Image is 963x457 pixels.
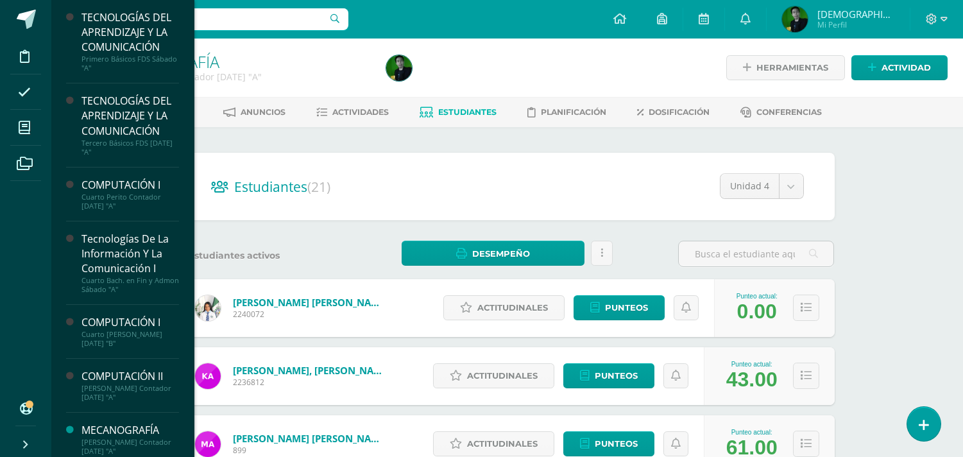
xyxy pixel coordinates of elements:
[81,55,179,73] div: Primero Básicos FDS Sábado "A"
[420,102,497,123] a: Estudiantes
[195,295,221,321] img: 4b05d580c715be7ca943f6eb125390ba.png
[756,107,822,117] span: Conferencias
[100,53,371,71] h1: MECANOGRAFÍA
[720,174,803,198] a: Unidad 4
[81,94,179,138] div: TECNOLOGÍAS DEL APRENDIZAJE Y LA COMUNICACIÓN
[81,10,179,55] div: TECNOLOGÍAS DEL APRENDIZAJE Y LA COMUNICACIÓN
[81,178,179,211] a: COMPUTACIÓN ICuarto Perito Contador [DATE] "A"
[307,178,330,196] span: (21)
[81,384,179,402] div: [PERSON_NAME] Contador [DATE] "A"
[233,377,387,388] span: 2236812
[81,232,179,276] div: Tecnologías De La Información Y La Comunicación I
[679,241,833,266] input: Busca el estudiante aquí...
[81,423,179,456] a: MECANOGRAFÍA[PERSON_NAME] Contador [DATE] "A"
[433,363,554,388] a: Actitudinales
[649,107,710,117] span: Dosificación
[81,178,179,193] div: COMPUTACIÓN I
[595,432,638,456] span: Punteos
[81,315,179,348] a: COMPUTACIÓN ICuarto [PERSON_NAME][DATE] "B"
[737,300,777,323] div: 0.00
[100,71,371,83] div: Quinto Perito Contador Sábado 'A'
[81,139,179,157] div: Tercero Básicos FDS [DATE] "A"
[233,296,387,309] a: [PERSON_NAME] [PERSON_NAME]
[527,102,606,123] a: Planificación
[730,174,769,198] span: Unidad 4
[438,107,497,117] span: Estudiantes
[81,94,179,156] a: TECNOLOGÍAS DEL APRENDIZAJE Y LA COMUNICACIÓNTercero Básicos FDS [DATE] "A"
[467,364,538,388] span: Actitudinales
[316,102,389,123] a: Actividades
[433,431,554,456] a: Actitudinales
[443,295,565,320] a: Actitudinales
[81,438,179,456] div: [PERSON_NAME] Contador [DATE] "A"
[737,293,778,300] div: Punteo actual:
[817,8,894,21] span: [DEMOGRAPHIC_DATA]
[223,102,285,123] a: Anuncios
[595,364,638,388] span: Punteos
[402,241,584,266] a: Desempeño
[233,432,387,445] a: [PERSON_NAME] [PERSON_NAME]
[882,56,931,80] span: Actividad
[740,102,822,123] a: Conferencias
[477,296,548,320] span: Actitudinales
[233,364,387,377] a: [PERSON_NAME], [PERSON_NAME]
[81,330,179,348] div: Cuarto [PERSON_NAME][DATE] "B"
[81,193,179,211] div: Cuarto Perito Contador [DATE] "A"
[60,8,348,30] input: Busca un usuario...
[81,315,179,330] div: COMPUTACIÓN I
[233,309,387,320] span: 2240072
[81,232,179,294] a: Tecnologías De La Información Y La Comunicación ICuarto Bach. en Fin y Admon Sábado "A"
[726,429,778,436] div: Punteo actual:
[605,296,648,320] span: Punteos
[574,295,665,320] a: Punteos
[756,56,828,80] span: Herramientas
[332,107,389,117] span: Actividades
[467,432,538,456] span: Actitudinales
[195,431,221,457] img: fecf33699a684853adc2f69d255f6028.png
[563,363,654,388] a: Punteos
[195,363,221,389] img: cf2918b717d7b3167fbec9d2c040db93.png
[81,369,179,384] div: COMPUTACIÓN II
[726,361,778,368] div: Punteo actual:
[81,369,179,402] a: COMPUTACIÓN II[PERSON_NAME] Contador [DATE] "A"
[81,423,179,438] div: MECANOGRAFÍA
[726,55,845,80] a: Herramientas
[541,107,606,117] span: Planificación
[81,276,179,294] div: Cuarto Bach. en Fin y Admon Sábado "A"
[563,431,654,456] a: Punteos
[817,19,894,30] span: Mi Perfil
[637,102,710,123] a: Dosificación
[726,368,778,392] div: 43.00
[81,10,179,73] a: TECNOLOGÍAS DEL APRENDIZAJE Y LA COMUNICACIÓNPrimero Básicos FDS Sábado "A"
[851,55,948,80] a: Actividad
[233,445,387,456] span: 899
[241,107,285,117] span: Anuncios
[234,178,330,196] span: Estudiantes
[782,6,808,32] img: 61ffe4306d160f8f3c1d0351f17a41e4.png
[386,55,412,81] img: 61ffe4306d160f8f3c1d0351f17a41e4.png
[472,242,530,266] span: Desempeño
[180,250,336,262] label: Estudiantes activos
